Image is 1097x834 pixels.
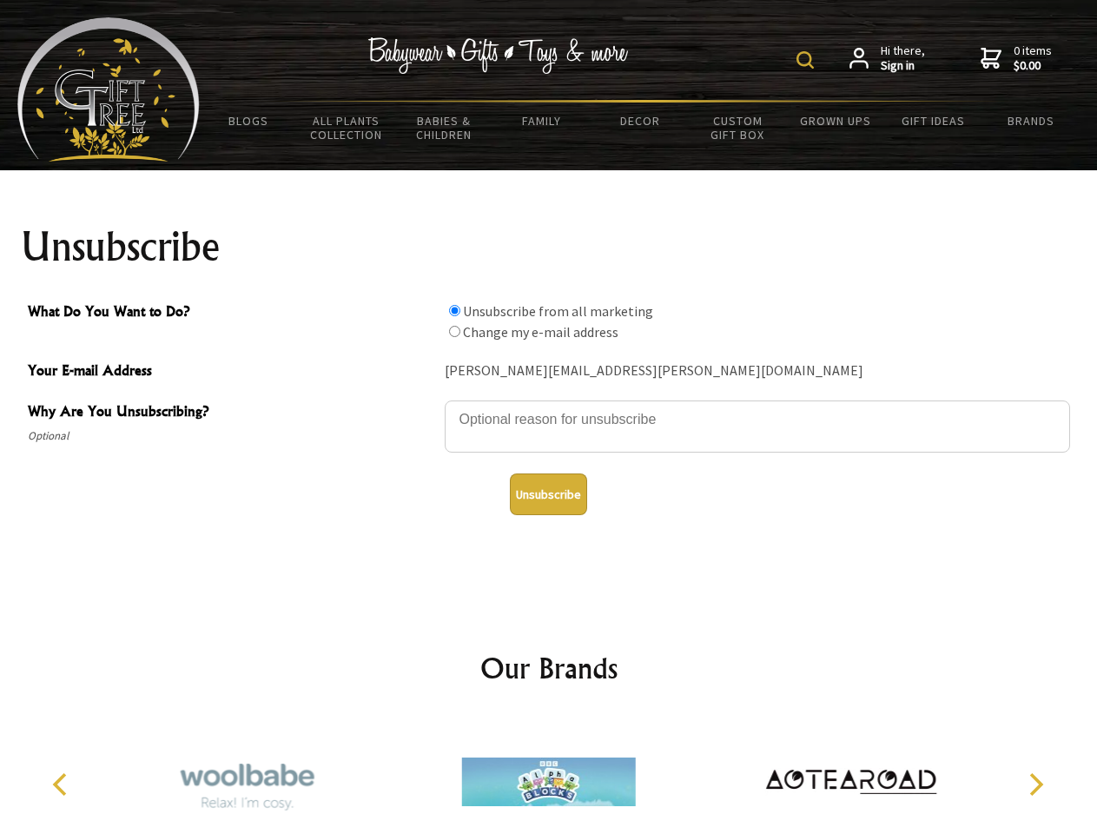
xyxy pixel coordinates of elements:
[981,43,1052,74] a: 0 items$0.00
[449,305,460,316] input: What Do You Want to Do?
[28,360,436,385] span: Your E-mail Address
[884,103,982,139] a: Gift Ideas
[881,58,925,74] strong: Sign in
[689,103,787,153] a: Custom Gift Box
[1014,43,1052,74] span: 0 items
[463,302,653,320] label: Unsubscribe from all marketing
[43,765,82,804] button: Previous
[982,103,1080,139] a: Brands
[445,358,1070,385] div: [PERSON_NAME][EMAIL_ADDRESS][PERSON_NAME][DOMAIN_NAME]
[17,17,200,162] img: Babyware - Gifts - Toys and more...
[395,103,493,153] a: Babies & Children
[21,226,1077,268] h1: Unsubscribe
[493,103,591,139] a: Family
[463,323,618,341] label: Change my e-mail address
[445,400,1070,453] textarea: Why Are You Unsubscribing?
[449,326,460,337] input: What Do You Want to Do?
[28,426,436,447] span: Optional
[1016,765,1054,804] button: Next
[849,43,925,74] a: Hi there,Sign in
[591,103,689,139] a: Decor
[786,103,884,139] a: Grown Ups
[28,301,436,326] span: What Do You Want to Do?
[881,43,925,74] span: Hi there,
[28,400,436,426] span: Why Are You Unsubscribing?
[35,647,1063,689] h2: Our Brands
[368,37,629,74] img: Babywear - Gifts - Toys & more
[510,473,587,515] button: Unsubscribe
[200,103,298,139] a: BLOGS
[1014,58,1052,74] strong: $0.00
[796,51,814,69] img: product search
[298,103,396,153] a: All Plants Collection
